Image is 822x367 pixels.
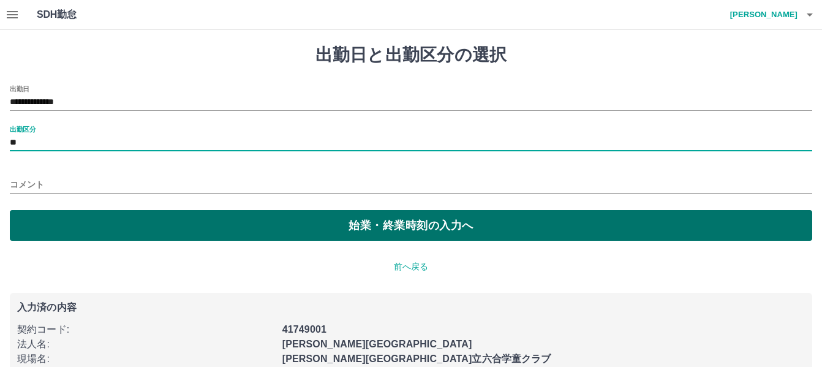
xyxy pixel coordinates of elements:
h1: 出勤日と出勤区分の選択 [10,45,812,66]
b: [PERSON_NAME][GEOGRAPHIC_DATA]立六合学童クラブ [282,354,551,364]
b: [PERSON_NAME][GEOGRAPHIC_DATA] [282,339,472,349]
p: 入力済の内容 [17,303,805,312]
p: 契約コード : [17,322,275,337]
label: 出勤日 [10,84,29,93]
p: 法人名 : [17,337,275,352]
p: 前へ戻る [10,260,812,273]
p: 現場名 : [17,352,275,366]
label: 出勤区分 [10,124,36,134]
button: 始業・終業時刻の入力へ [10,210,812,241]
b: 41749001 [282,324,326,335]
